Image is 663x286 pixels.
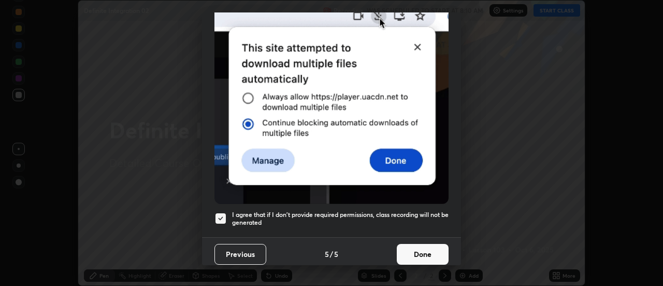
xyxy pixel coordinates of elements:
h4: / [330,249,333,260]
button: Previous [214,244,266,265]
h4: 5 [334,249,338,260]
h4: 5 [325,249,329,260]
button: Done [397,244,449,265]
h5: I agree that if I don't provide required permissions, class recording will not be generated [232,211,449,227]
